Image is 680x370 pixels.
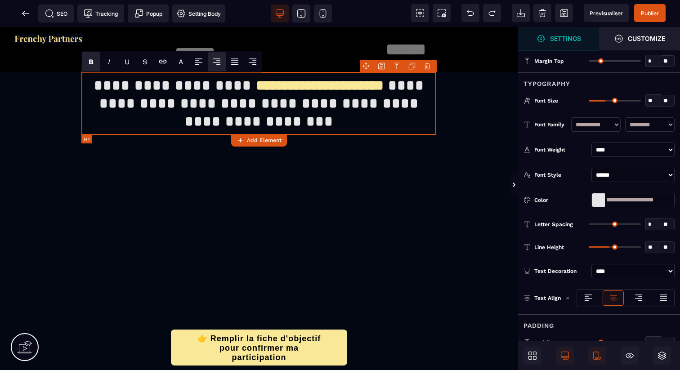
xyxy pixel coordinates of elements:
[621,347,639,365] span: Hide/Show Block
[534,145,588,154] div: Font Weight
[518,72,680,89] div: Typography
[534,120,567,129] div: Font Family
[534,244,564,251] span: Line Height
[599,27,680,50] span: Open Style Manager
[13,7,83,17] img: f2a3730b544469f405c58ab4be6274e8_Capture_d%E2%80%99e%CC%81cran_2025-09-01_a%CC%80_20.57.27.png
[653,347,671,365] span: Open Layers
[208,52,226,71] span: Align Center
[84,9,118,18] span: Tracking
[82,52,100,71] span: Bold
[534,339,568,346] span: Padding Top
[179,58,183,66] p: A
[565,296,570,300] img: loading
[89,58,94,66] b: B
[641,10,659,17] span: Publier
[45,9,67,18] span: SEO
[100,52,118,71] span: Italic
[590,10,623,17] span: Previsualiser
[134,9,162,18] span: Popup
[433,4,451,22] span: Screenshot
[171,303,348,339] button: 👉 Remplir la fiche d'objectif pour confirmer ma participation
[244,52,262,71] span: Align Right
[518,27,599,50] span: Settings
[411,4,429,22] span: View components
[108,58,110,66] i: I
[584,4,629,22] span: Preview
[143,58,147,66] s: S
[177,9,221,18] span: Setting Body
[534,58,564,65] span: Margin Top
[231,134,287,147] button: Add Element
[154,52,172,71] span: Link
[534,196,588,205] div: Color
[125,58,130,66] u: U
[534,170,588,179] div: Font Style
[190,52,208,71] span: Align Left
[518,314,680,331] div: Padding
[534,267,588,276] div: Text Decoration
[226,52,244,71] span: Align Justify
[136,52,154,71] span: Strike-through
[534,97,558,104] span: Font Size
[523,294,561,303] p: Text Align
[556,347,574,365] span: Desktop Only
[534,221,573,228] span: Letter Spacing
[179,58,183,66] label: Font color
[588,347,606,365] span: Mobile Only
[628,35,665,42] strong: Customize
[118,52,136,71] span: Underline
[247,137,282,143] strong: Add Element
[550,35,581,42] strong: Settings
[523,347,541,365] span: Open Blocks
